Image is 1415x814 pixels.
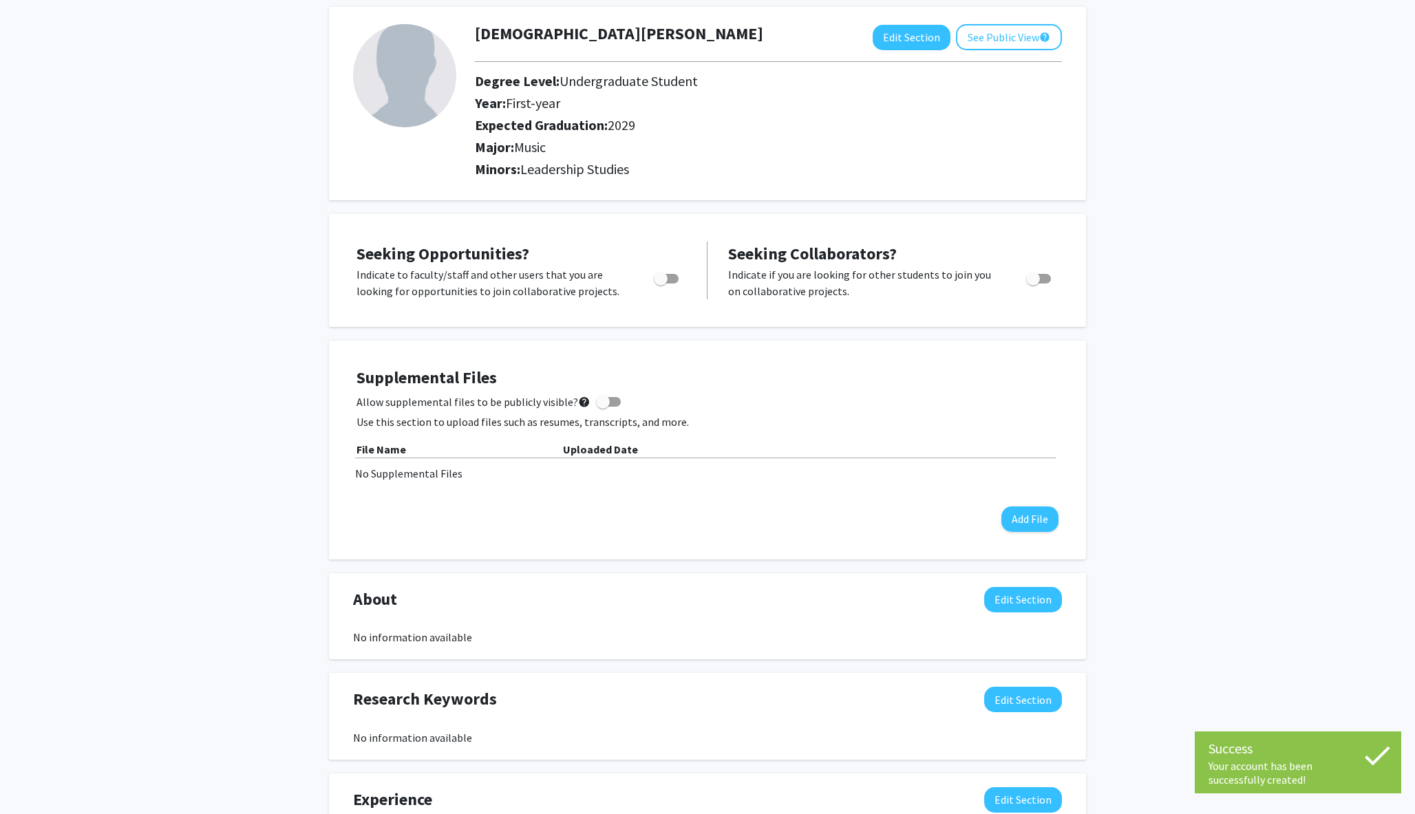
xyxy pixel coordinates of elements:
[984,587,1062,612] button: Edit About
[353,729,1062,746] div: No information available
[353,629,1062,645] div: No information available
[1001,506,1058,532] button: Add File
[357,243,529,264] span: Seeking Opportunities?
[475,117,985,133] h2: Expected Graduation:
[357,368,1058,388] h4: Supplemental Files
[353,687,497,711] span: Research Keywords
[506,94,560,111] span: First-year
[560,72,698,89] span: Undergraduate Student
[578,394,591,410] mat-icon: help
[984,787,1062,813] button: Edit Experience
[984,687,1062,712] button: Edit Research Keywords
[475,73,985,89] h2: Degree Level:
[353,787,432,812] span: Experience
[1209,738,1387,759] div: Success
[357,442,406,456] b: File Name
[956,24,1062,50] button: See Public View
[353,24,456,127] img: Profile Picture
[475,139,1062,156] h2: Major:
[648,266,686,287] div: Toggle
[357,414,1058,430] p: Use this section to upload files such as resumes, transcripts, and more.
[353,587,397,612] span: About
[873,25,950,50] button: Edit Section
[357,266,628,299] p: Indicate to faculty/staff and other users that you are looking for opportunities to join collabor...
[514,138,546,156] span: Music
[355,465,1060,482] div: No Supplemental Files
[520,160,629,178] span: Leadership Studies
[1039,29,1050,45] mat-icon: help
[475,95,985,111] h2: Year:
[728,266,1000,299] p: Indicate if you are looking for other students to join you on collaborative projects.
[728,243,897,264] span: Seeking Collaborators?
[1209,759,1387,786] div: Your account has been successfully created!
[357,394,591,410] span: Allow supplemental files to be publicly visible?
[608,116,635,133] span: 2029
[475,24,763,44] h1: [DEMOGRAPHIC_DATA][PERSON_NAME]
[475,161,1062,178] h2: Minors:
[563,442,638,456] b: Uploaded Date
[10,752,58,804] iframe: Chat
[1021,266,1058,287] div: Toggle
